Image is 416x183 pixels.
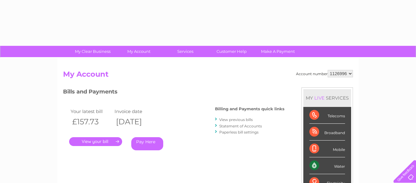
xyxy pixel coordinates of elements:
a: Services [160,46,210,57]
a: Customer Help [206,46,257,57]
td: Invoice date [113,107,157,115]
h2: My Account [63,70,353,82]
a: Pay Here [131,137,163,150]
div: Water [309,157,345,174]
h4: Billing and Payments quick links [215,107,284,111]
div: LIVE [313,95,326,101]
div: Telecoms [309,107,345,124]
a: Paperless bill settings [219,130,259,134]
td: Your latest bill [69,107,113,115]
a: Make A Payment [253,46,303,57]
div: MY SERVICES [303,89,351,107]
a: My Account [114,46,164,57]
a: My Clear Business [68,46,118,57]
div: Broadband [309,124,345,141]
th: [DATE] [113,115,157,128]
h3: Bills and Payments [63,87,284,98]
div: Mobile [309,141,345,157]
th: £157.73 [69,115,113,128]
a: Statement of Accounts [219,124,262,128]
div: Account number [296,70,353,77]
a: . [69,137,122,146]
a: View previous bills [219,117,253,122]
